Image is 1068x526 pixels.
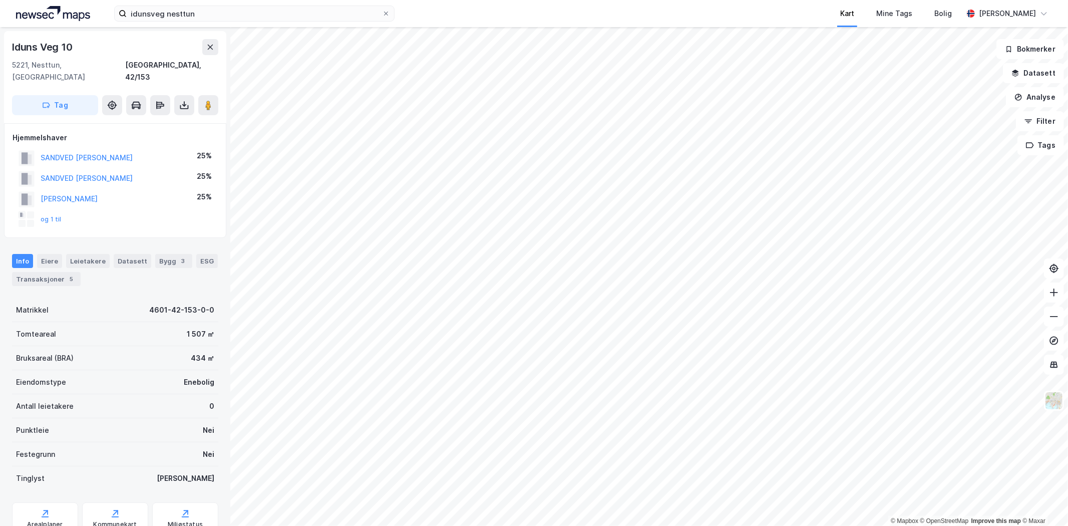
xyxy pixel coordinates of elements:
[876,8,912,20] div: Mine Tags
[979,8,1036,20] div: [PERSON_NAME]
[197,170,212,182] div: 25%
[12,39,75,55] div: Iduns Veg 10
[12,59,125,83] div: 5221, Nesttun, [GEOGRAPHIC_DATA]
[1016,111,1064,131] button: Filter
[184,376,214,388] div: Enebolig
[1006,87,1064,107] button: Analyse
[155,254,192,268] div: Bygg
[16,424,49,436] div: Punktleie
[149,304,214,316] div: 4601-42-153-0-0
[12,272,81,286] div: Transaksjoner
[934,8,952,20] div: Bolig
[16,328,56,340] div: Tomteareal
[37,254,62,268] div: Eiere
[203,448,214,460] div: Nei
[920,517,969,524] a: OpenStreetMap
[16,400,74,412] div: Antall leietakere
[840,8,854,20] div: Kart
[16,304,49,316] div: Matrikkel
[1044,391,1063,410] img: Z
[197,191,212,203] div: 25%
[1018,478,1068,526] iframe: Chat Widget
[127,6,382,21] input: Søk på adresse, matrikkel, gårdeiere, leietakere eller personer
[1017,135,1064,155] button: Tags
[891,517,918,524] a: Mapbox
[1003,63,1064,83] button: Datasett
[187,328,214,340] div: 1 507 ㎡
[13,132,218,144] div: Hjemmelshaver
[114,254,151,268] div: Datasett
[12,254,33,268] div: Info
[178,256,188,266] div: 3
[125,59,218,83] div: [GEOGRAPHIC_DATA], 42/153
[66,254,110,268] div: Leietakere
[197,150,212,162] div: 25%
[67,274,77,284] div: 5
[12,95,98,115] button: Tag
[16,448,55,460] div: Festegrunn
[1018,478,1068,526] div: Kontrollprogram for chat
[16,472,45,484] div: Tinglyst
[203,424,214,436] div: Nei
[209,400,214,412] div: 0
[191,352,214,364] div: 434 ㎡
[16,376,66,388] div: Eiendomstype
[971,517,1021,524] a: Improve this map
[196,254,218,268] div: ESG
[16,352,74,364] div: Bruksareal (BRA)
[16,6,90,21] img: logo.a4113a55bc3d86da70a041830d287a7e.svg
[157,472,214,484] div: [PERSON_NAME]
[996,39,1064,59] button: Bokmerker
